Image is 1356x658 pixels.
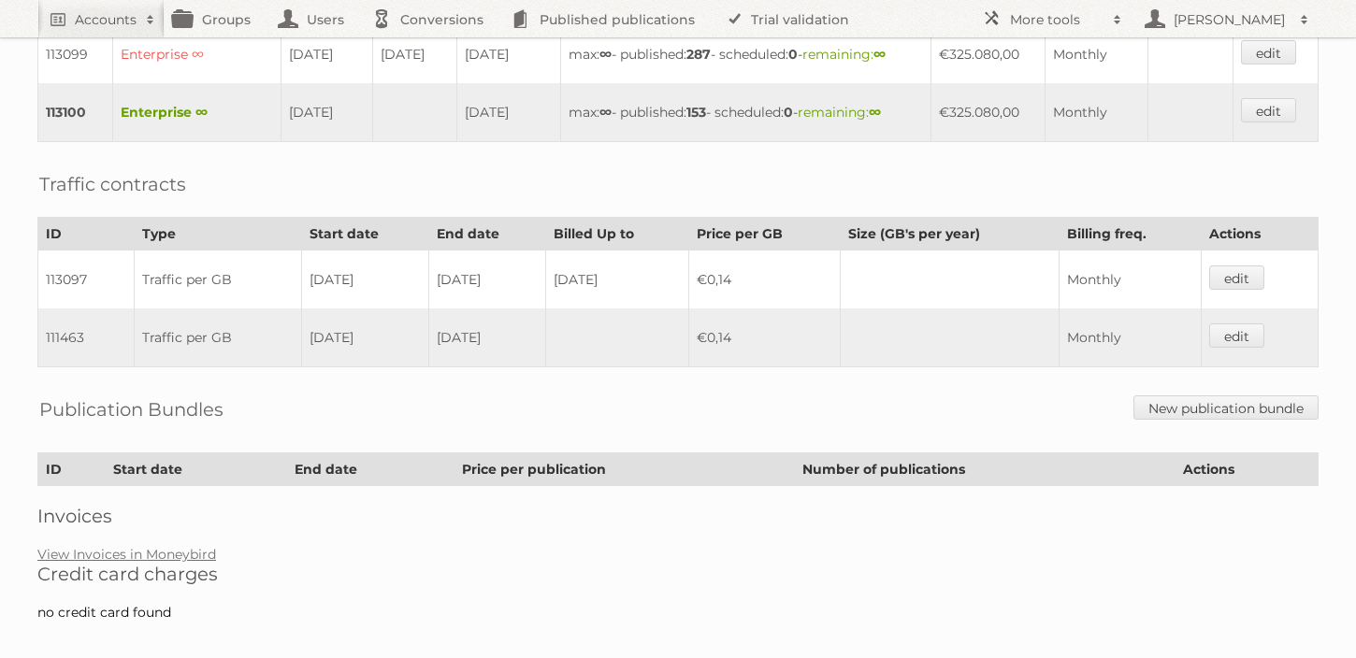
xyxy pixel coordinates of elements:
[869,104,881,121] strong: ∞
[931,25,1046,83] td: €325.080,00
[302,250,428,309] td: [DATE]
[802,46,886,63] span: remaining:
[1241,98,1296,122] a: edit
[599,46,612,63] strong: ∞
[38,25,113,83] td: 113099
[281,25,372,83] td: [DATE]
[454,453,794,486] th: Price per publication
[112,25,281,83] td: Enterprise ∞
[112,83,281,142] td: Enterprise ∞
[38,83,113,142] td: 113100
[38,250,135,309] td: 113097
[1209,265,1264,290] a: edit
[37,505,1319,527] h2: Invoices
[302,218,428,250] th: Start date
[1202,218,1319,250] th: Actions
[798,104,881,121] span: remaining:
[39,395,224,423] h2: Publication Bundles
[38,308,135,367] td: 111463
[688,250,840,309] td: €0,14
[561,25,931,83] td: max: - published: - scheduled: -
[37,563,1319,585] h2: Credit card charges
[457,83,561,142] td: [DATE]
[302,308,428,367] td: [DATE]
[1045,83,1147,142] td: Monthly
[1010,10,1104,29] h2: More tools
[840,218,1060,250] th: Size (GB's per year)
[281,83,372,142] td: [DATE]
[1060,308,1202,367] td: Monthly
[686,46,711,63] strong: 287
[795,453,1176,486] th: Number of publications
[1133,395,1319,420] a: New publication bundle
[1060,250,1202,309] td: Monthly
[561,83,931,142] td: max: - published: - scheduled: -
[784,104,793,121] strong: 0
[1169,10,1291,29] h2: [PERSON_NAME]
[134,308,302,367] td: Traffic per GB
[688,308,840,367] td: €0,14
[134,218,302,250] th: Type
[37,546,216,563] a: View Invoices in Moneybird
[545,218,688,250] th: Billed Up to
[599,104,612,121] strong: ∞
[428,308,545,367] td: [DATE]
[545,250,688,309] td: [DATE]
[1175,453,1318,486] th: Actions
[1209,323,1264,348] a: edit
[134,250,302,309] td: Traffic per GB
[931,83,1046,142] td: €325.080,00
[686,104,706,121] strong: 153
[38,453,106,486] th: ID
[372,25,457,83] td: [DATE]
[38,218,135,250] th: ID
[287,453,454,486] th: End date
[39,170,186,198] h2: Traffic contracts
[788,46,798,63] strong: 0
[1045,25,1147,83] td: Monthly
[428,218,545,250] th: End date
[1060,218,1202,250] th: Billing freq.
[1241,40,1296,64] a: edit
[106,453,287,486] th: Start date
[75,10,137,29] h2: Accounts
[688,218,840,250] th: Price per GB
[457,25,561,83] td: [DATE]
[428,250,545,309] td: [DATE]
[873,46,886,63] strong: ∞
